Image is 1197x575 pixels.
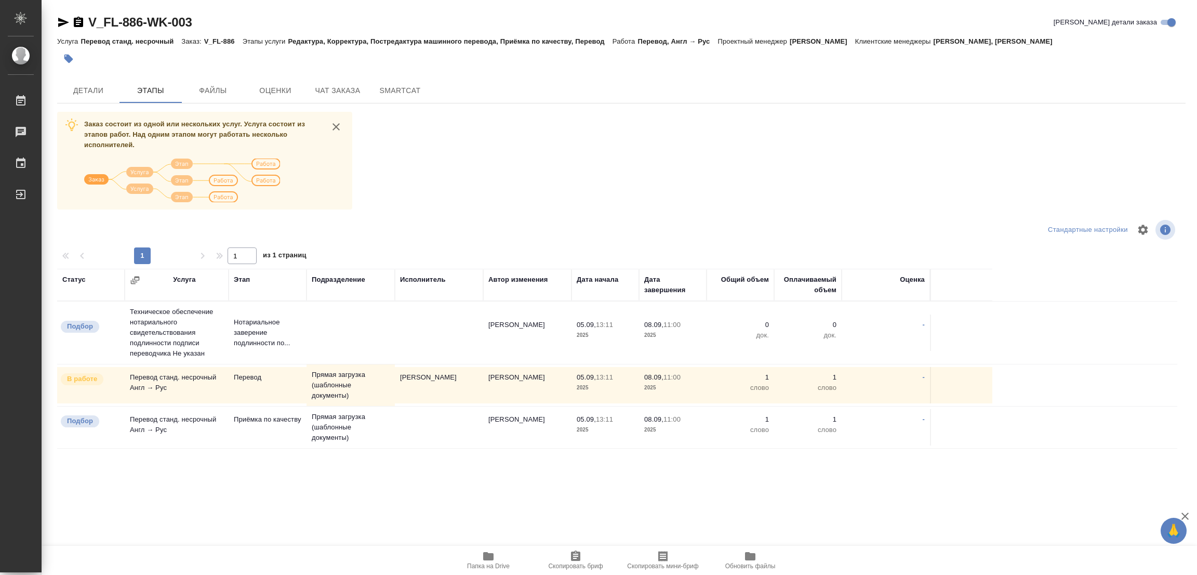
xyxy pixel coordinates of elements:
[644,383,701,393] p: 2025
[483,315,571,351] td: [PERSON_NAME]
[173,275,195,285] div: Услуга
[934,37,1060,45] p: [PERSON_NAME], [PERSON_NAME]
[126,84,176,97] span: Этапы
[721,275,769,285] div: Общий объем
[1155,220,1177,240] span: Посмотреть информацию
[243,37,288,45] p: Этапы услуги
[67,374,97,384] p: В работе
[288,37,612,45] p: Редактура, Корректура, Постредактура машинного перевода, Приёмка по качеству, Перевод
[577,383,634,393] p: 2025
[596,415,613,423] p: 13:11
[712,330,769,341] p: док.
[181,37,204,45] p: Заказ:
[72,16,85,29] button: Скопировать ссылку
[67,321,93,332] p: Подбор
[779,320,836,330] p: 0
[1045,222,1130,238] div: split button
[644,275,701,295] div: Дата завершения
[577,275,618,285] div: Дата начала
[779,425,836,435] p: слово
[395,367,483,403] td: [PERSON_NAME]
[62,275,86,285] div: Статус
[1161,518,1187,544] button: 🙏
[577,330,634,341] p: 2025
[1130,217,1155,242] span: Настроить таблицу
[263,249,307,264] span: из 1 страниц
[234,414,301,425] p: Приёмка по качеству
[375,84,425,97] span: SmartCat
[779,372,836,383] p: 1
[644,373,663,381] p: 08.09,
[57,47,80,70] button: Добавить тэг
[712,383,769,393] p: слово
[488,275,548,285] div: Автор изменения
[483,409,571,446] td: [PERSON_NAME]
[613,37,638,45] p: Работа
[577,321,596,329] p: 05.09,
[234,317,301,348] p: Нотариальное заверение подлинности по...
[188,84,238,97] span: Файлы
[81,37,181,45] p: Перевод станд. несрочный
[125,409,229,446] td: Перевод станд. несрочный Англ → Рус
[312,275,365,285] div: Подразделение
[125,302,229,364] td: Техническое обеспечение нотариального свидетельствования подлинности подписи переводчика Не указан
[923,373,925,381] a: -
[644,425,701,435] p: 2025
[663,415,681,423] p: 11:00
[637,37,717,45] p: Перевод, Англ → Рус
[712,372,769,383] p: 1
[596,321,613,329] p: 13:11
[779,275,836,295] div: Оплачиваемый объем
[234,372,301,383] p: Перевод
[779,330,836,341] p: док.
[577,373,596,381] p: 05.09,
[400,275,446,285] div: Исполнитель
[84,120,305,149] span: Заказ состоит из одной или нескольких услуг. Услуга состоит из этапов работ. Над одним этапом мог...
[1165,520,1182,542] span: 🙏
[1054,17,1157,28] span: [PERSON_NAME] детали заказа
[307,407,395,448] td: Прямая загрузка (шаблонные документы)
[712,425,769,435] p: слово
[88,15,192,29] a: V_FL-886-WK-003
[712,320,769,330] p: 0
[923,321,925,329] a: -
[855,37,934,45] p: Клиентские менеджеры
[234,275,250,285] div: Этап
[712,414,769,425] p: 1
[204,37,243,45] p: V_FL-886
[790,37,855,45] p: [PERSON_NAME]
[125,367,229,403] td: Перевод станд. несрочный Англ → Рус
[483,367,571,403] td: [PERSON_NAME]
[307,364,395,406] td: Прямая загрузка (шаблонные документы)
[644,321,663,329] p: 08.09,
[577,425,634,435] p: 2025
[130,275,140,285] button: Сгруппировать
[596,373,613,381] p: 13:11
[57,37,81,45] p: Услуга
[644,330,701,341] p: 2025
[67,416,93,426] p: Подбор
[779,383,836,393] p: слово
[923,415,925,423] a: -
[577,415,596,423] p: 05.09,
[250,84,300,97] span: Оценки
[663,373,681,381] p: 11:00
[63,84,113,97] span: Детали
[663,321,681,329] p: 11:00
[717,37,789,45] p: Проектный менеджер
[328,119,344,135] button: close
[313,84,363,97] span: Чат заказа
[900,275,925,285] div: Оценка
[779,414,836,425] p: 1
[57,16,70,29] button: Скопировать ссылку для ЯМессенджера
[644,415,663,423] p: 08.09,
